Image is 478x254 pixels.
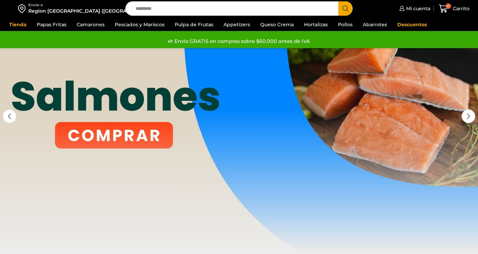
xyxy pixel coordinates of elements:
[404,5,430,12] span: Mi cuenta
[111,18,168,31] a: Pescados y Mariscos
[171,18,217,31] a: Pulpa de Frutas
[437,1,471,17] a: 0 Carrito
[398,2,430,15] a: Mi cuenta
[451,5,469,12] span: Carrito
[28,8,199,14] div: Region [GEOGRAPHIC_DATA] ([GEOGRAPHIC_DATA][PERSON_NAME])
[394,18,430,31] a: Descuentos
[6,18,30,31] a: Tienda
[33,18,70,31] a: Papas Fritas
[359,18,390,31] a: Abarrotes
[300,18,331,31] a: Hortalizas
[220,18,253,31] a: Appetizers
[28,3,199,8] div: Enviar a
[335,18,356,31] a: Pollos
[338,1,353,16] button: Search button
[73,18,108,31] a: Camarones
[446,3,451,9] span: 0
[257,18,297,31] a: Queso Crema
[18,3,28,14] img: address-field-icon.svg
